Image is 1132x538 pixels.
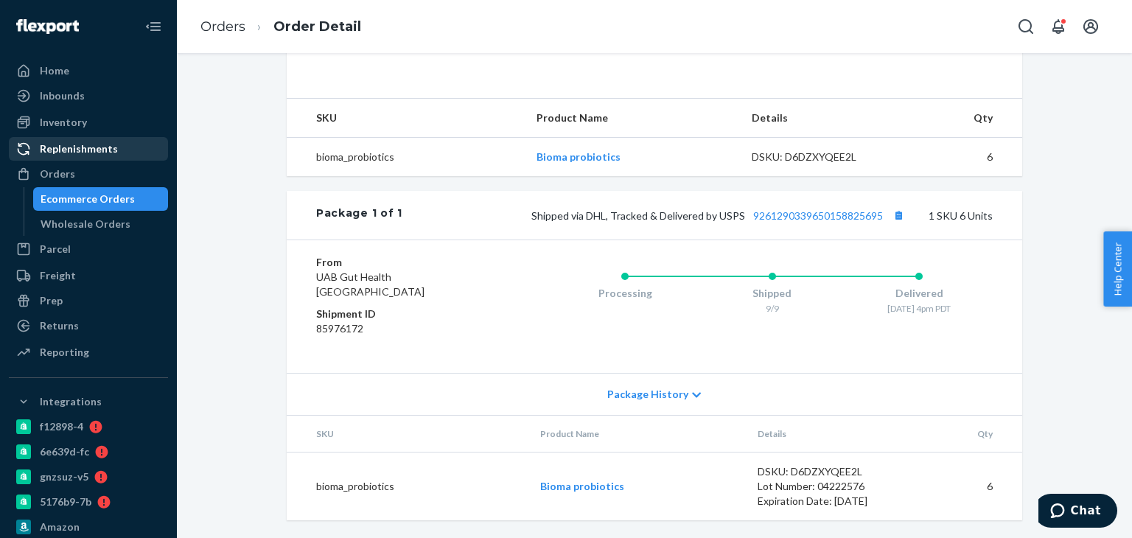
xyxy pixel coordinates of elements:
td: 6 [901,138,1022,177]
div: gnzsuz-v5 [40,469,88,484]
a: Orders [9,162,168,186]
button: Open Search Box [1011,12,1041,41]
a: Returns [9,314,168,338]
a: Prep [9,289,168,312]
button: Copy tracking number [889,206,908,225]
a: gnzsuz-v5 [9,465,168,489]
a: Orders [200,18,245,35]
span: UAB Gut Health [GEOGRAPHIC_DATA] [316,270,424,298]
span: Package History [607,387,688,402]
a: Bioma probiotics [540,480,624,492]
div: Orders [40,167,75,181]
button: Close Navigation [139,12,168,41]
a: 5176b9-7b [9,490,168,514]
dt: From [316,255,492,270]
th: Details [746,416,908,453]
div: Freight [40,268,76,283]
div: 6e639d-fc [40,444,89,459]
th: Qty [901,99,1022,138]
a: Wholesale Orders [33,212,169,236]
th: SKU [287,416,528,453]
div: Home [40,63,69,78]
a: Ecommerce Orders [33,187,169,211]
div: Shipped [699,286,846,301]
div: f12898-4 [40,419,83,434]
a: Order Detail [273,18,361,35]
th: Product Name [525,99,739,138]
div: Delivered [845,286,993,301]
div: 5176b9-7b [40,495,91,509]
ol: breadcrumbs [189,5,373,49]
iframe: Opens a widget where you can chat to one of our agents [1038,494,1117,531]
div: DSKU: D6DZXYQEE2L [752,150,890,164]
div: Reporting [40,345,89,360]
div: Integrations [40,394,102,409]
th: SKU [287,99,525,138]
a: Home [9,59,168,83]
a: 6e639d-fc [9,440,168,464]
div: Package 1 of 1 [316,206,402,225]
div: Prep [40,293,63,308]
button: Help Center [1103,231,1132,307]
dd: 85976172 [316,321,492,336]
div: 1 SKU 6 Units [402,206,993,225]
div: Expiration Date: [DATE] [758,494,896,509]
a: Freight [9,264,168,287]
dt: Shipment ID [316,307,492,321]
th: Qty [907,416,1022,453]
td: 6 [907,453,1022,521]
img: Flexport logo [16,19,79,34]
td: bioma_probiotics [287,138,525,177]
a: 9261290339650158825695 [753,209,883,222]
a: Parcel [9,237,168,261]
th: Product Name [528,416,746,453]
div: Inventory [40,115,87,130]
a: Bioma probiotics [537,150,621,163]
div: Ecommerce Orders [41,192,135,206]
div: 9/9 [699,302,846,315]
a: Inventory [9,111,168,134]
div: Processing [551,286,699,301]
span: Shipped via DHL, Tracked & Delivered by USPS [531,209,908,222]
div: [DATE] 4pm PDT [845,302,993,315]
a: Replenishments [9,137,168,161]
button: Open account menu [1076,12,1105,41]
div: Replenishments [40,142,118,156]
button: Integrations [9,390,168,413]
th: Details [740,99,902,138]
div: Wholesale Orders [41,217,130,231]
div: Amazon [40,520,80,534]
a: f12898-4 [9,415,168,439]
div: DSKU: D6DZXYQEE2L [758,464,896,479]
div: Parcel [40,242,71,256]
td: bioma_probiotics [287,453,528,521]
div: Inbounds [40,88,85,103]
button: Open notifications [1044,12,1073,41]
a: Inbounds [9,84,168,108]
div: Returns [40,318,79,333]
div: Lot Number: 04222576 [758,479,896,494]
a: Reporting [9,340,168,364]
